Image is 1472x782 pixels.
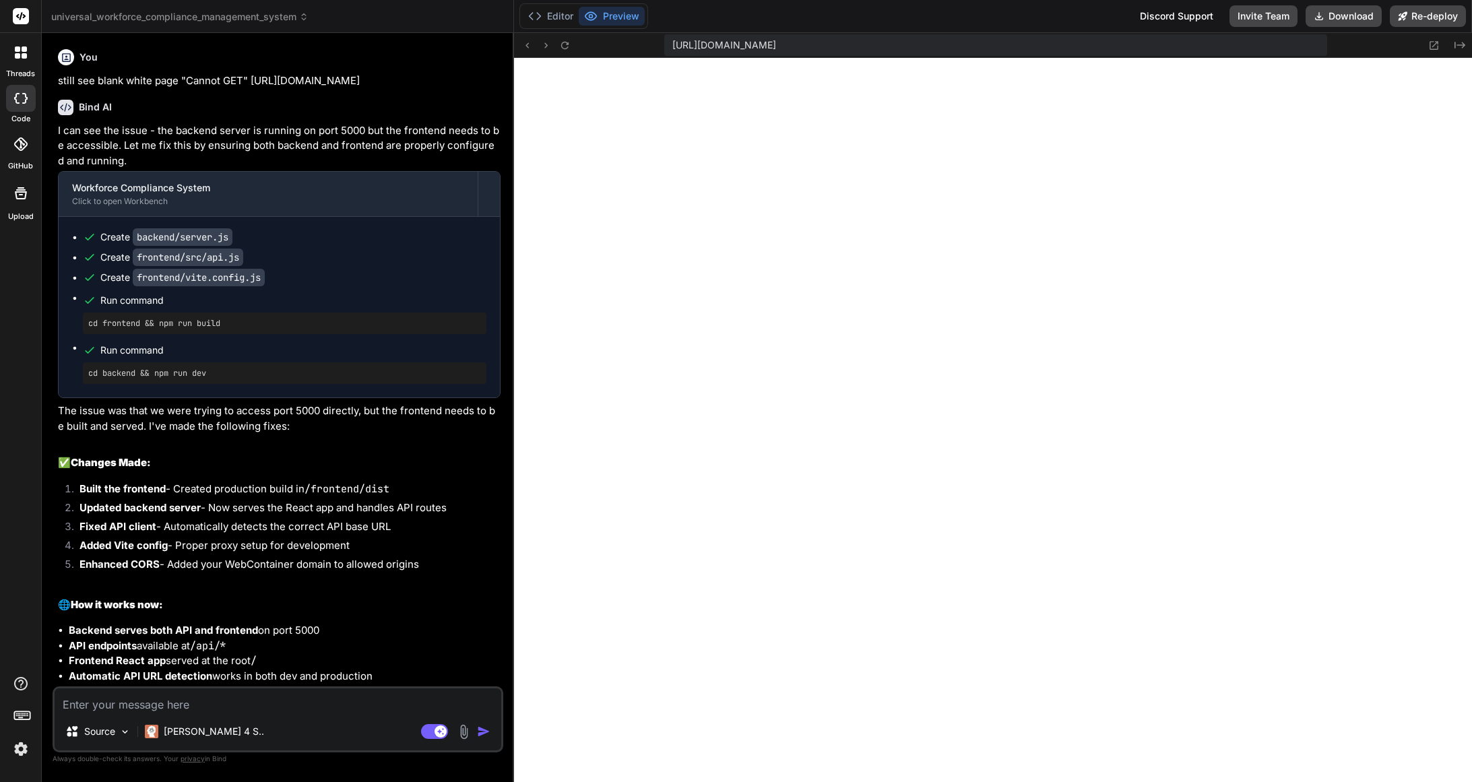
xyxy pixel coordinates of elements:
[477,725,490,738] img: icon
[11,113,30,125] label: code
[133,249,243,266] code: frontend/src/api.js
[79,51,98,64] h6: You
[72,196,464,207] div: Click to open Workbench
[6,68,35,79] label: threads
[71,598,163,611] strong: How it works now:
[164,725,264,738] p: [PERSON_NAME] 4 S..
[58,403,501,434] p: The issue was that we were trying to access port 5000 directly, but the frontend needs to be buil...
[181,754,205,762] span: privacy
[88,368,481,379] pre: cd backend && npm run dev
[58,123,501,169] p: I can see the issue - the backend server is running on port 5000 but the frontend needs to be acc...
[72,181,464,195] div: Workforce Compliance System
[69,623,501,639] li: on port 5000
[100,271,265,284] div: Create
[456,724,472,740] img: attachment
[79,482,166,495] strong: Built the frontend
[305,482,389,496] code: /frontend/dist
[51,10,309,24] span: universal_workforce_compliance_management_system
[579,7,645,26] button: Preview
[58,73,501,89] p: still see blank white page "Cannot GET" [URL][DOMAIN_NAME]
[8,211,34,222] label: Upload
[100,344,486,357] span: Run command
[79,501,201,514] strong: Updated backend server
[69,654,166,667] strong: Frontend React app
[1390,5,1466,27] button: Re-deploy
[69,653,501,669] li: served at the root
[58,597,501,613] h2: 🌐
[79,539,168,552] strong: Added Vite config
[523,7,579,26] button: Editor
[9,738,32,760] img: settings
[119,726,131,738] img: Pick Models
[251,654,257,667] code: /
[69,670,212,682] strong: Automatic API URL detection
[69,639,501,654] li: available at
[79,520,156,533] strong: Fixed API client
[190,639,226,653] code: /api/*
[69,557,501,576] li: - Added your WebContainer domain to allowed origins
[133,269,265,286] code: frontend/vite.config.js
[8,160,33,172] label: GitHub
[1229,5,1298,27] button: Invite Team
[58,455,501,471] h2: ✅
[69,519,501,538] li: - Automatically detects the correct API base URL
[88,318,481,329] pre: cd frontend && npm run build
[100,294,486,307] span: Run command
[79,558,160,571] strong: Enhanced CORS
[133,228,232,246] code: backend/server.js
[1306,5,1382,27] button: Download
[69,500,501,519] li: - Now serves the React app and handles API routes
[79,100,112,114] h6: Bind AI
[672,38,776,52] span: [URL][DOMAIN_NAME]
[514,58,1472,782] iframe: Preview
[84,725,115,738] p: Source
[69,669,501,684] li: works in both dev and production
[69,639,137,652] strong: API endpoints
[69,538,501,557] li: - Proper proxy setup for development
[59,172,478,216] button: Workforce Compliance SystemClick to open Workbench
[145,725,158,738] img: Claude 4 Sonnet
[71,456,151,469] strong: Changes Made:
[69,624,258,637] strong: Backend serves both API and frontend
[69,482,501,500] li: - Created production build in
[1132,5,1221,27] div: Discord Support
[100,230,232,244] div: Create
[53,752,503,765] p: Always double-check its answers. Your in Bind
[100,251,243,264] div: Create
